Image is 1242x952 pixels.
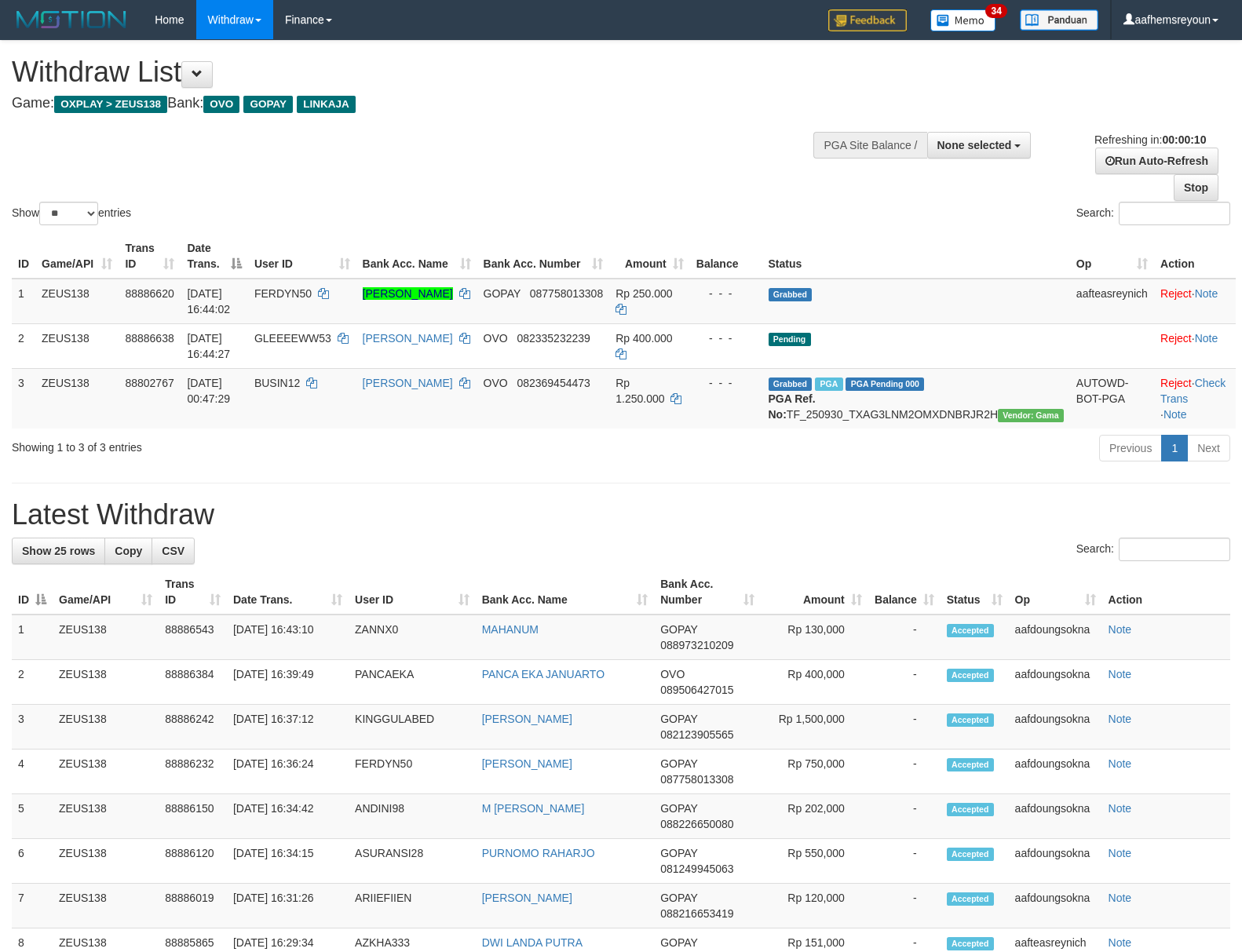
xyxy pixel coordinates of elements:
td: 3 [12,705,53,750]
th: Action [1154,234,1236,279]
strong: 00:00:10 [1162,133,1206,146]
a: Note [1109,892,1132,904]
th: Bank Acc. Name: activate to sort column ascending [356,234,477,279]
td: aafteasreynich [1070,279,1154,324]
td: ARIIEFIIEN [349,884,476,928]
td: - [868,839,941,884]
a: 1 [1161,435,1188,461]
th: Bank Acc. Number: activate to sort column ascending [654,570,760,615]
th: Action [1102,570,1230,615]
button: None selected [927,132,1032,159]
td: ZEUS138 [53,615,159,660]
span: BUSIN12 [254,377,300,389]
a: Note [1109,936,1132,949]
span: CSV [162,545,184,557]
span: 34 [985,4,1006,18]
span: Accepted [947,758,994,771]
h4: Game: Bank: [12,96,813,111]
span: Show 25 rows [22,545,95,557]
a: Show 25 rows [12,538,105,564]
input: Search: [1119,538,1230,561]
span: Copy 088226650080 to clipboard [660,818,733,830]
td: - [868,794,941,839]
span: Rp 250.000 [616,287,672,300]
td: Rp 400,000 [761,660,868,705]
span: GOPAY [660,802,697,815]
td: ZEUS138 [35,279,119,324]
td: ZANNX0 [349,615,476,660]
a: Check Trans [1160,377,1226,405]
td: ZEUS138 [53,705,159,750]
span: OVO [484,332,508,345]
span: Grabbed [769,378,813,391]
a: Note [1195,287,1218,300]
a: M [PERSON_NAME] [482,802,585,815]
td: Rp 120,000 [761,884,868,928]
th: ID [12,234,35,279]
td: ZEUS138 [53,750,159,794]
td: aafdoungsokna [1009,839,1102,884]
span: GOPAY [660,847,697,859]
a: Note [1109,847,1132,859]
td: AUTOWD-BOT-PGA [1070,368,1154,429]
td: ZEUS138 [35,368,119,429]
span: Pending [769,333,811,346]
a: Reject [1160,332,1192,345]
img: Feedback.jpg [828,9,907,31]
td: ZEUS138 [53,660,159,705]
span: Copy 082335232239 to clipboard [517,332,590,345]
a: Stop [1174,174,1218,201]
td: · [1154,279,1236,324]
td: Rp 750,000 [761,750,868,794]
td: [DATE] 16:31:26 [227,884,349,928]
td: 2 [12,323,35,368]
span: GLEEEEWW53 [254,332,331,345]
a: MAHANUM [482,623,539,636]
a: [PERSON_NAME] [363,377,453,389]
img: MOTION_logo.png [12,8,131,31]
div: - - - [696,375,756,391]
a: Reject [1160,377,1192,389]
span: [DATE] 16:44:02 [187,287,230,316]
th: Status [762,234,1070,279]
span: Marked by aafsreyleap [815,378,842,391]
a: Note [1109,713,1132,725]
td: · · [1154,368,1236,429]
a: Reject [1160,287,1192,300]
a: [PERSON_NAME] [363,332,453,345]
img: Button%20Memo.svg [930,9,996,31]
th: User ID: activate to sort column ascending [349,570,476,615]
span: Copy 089506427015 to clipboard [660,684,733,696]
a: Note [1109,757,1132,770]
a: PANCA EKA JANUARTO [482,668,605,680]
th: Game/API: activate to sort column ascending [35,234,119,279]
td: - [868,660,941,705]
th: Op: activate to sort column ascending [1070,234,1154,279]
td: [DATE] 16:39:49 [227,660,349,705]
td: [DATE] 16:34:15 [227,839,349,884]
td: [DATE] 16:36:24 [227,750,349,794]
td: 88886120 [159,839,227,884]
td: KINGGULABED [349,705,476,750]
div: - - - [696,330,756,346]
td: [DATE] 16:34:42 [227,794,349,839]
span: Accepted [947,892,994,906]
span: 88886638 [125,332,174,345]
select: Showentries [39,202,98,225]
span: 88886620 [125,287,174,300]
td: 88886242 [159,705,227,750]
td: 88886384 [159,660,227,705]
td: PANCAEKA [349,660,476,705]
span: Accepted [947,803,994,816]
div: Showing 1 to 3 of 3 entries [12,433,506,455]
th: ID: activate to sort column descending [12,570,53,615]
th: Balance [690,234,762,279]
span: OXPLAY > ZEUS138 [54,96,167,113]
th: Trans ID: activate to sort column ascending [159,570,227,615]
span: OVO [203,96,239,113]
td: Rp 1,500,000 [761,705,868,750]
td: Rp 550,000 [761,839,868,884]
td: ZEUS138 [53,794,159,839]
td: TF_250930_TXAG3LNM2OMXDNBRJR2H [762,368,1070,429]
td: [DATE] 16:37:12 [227,705,349,750]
